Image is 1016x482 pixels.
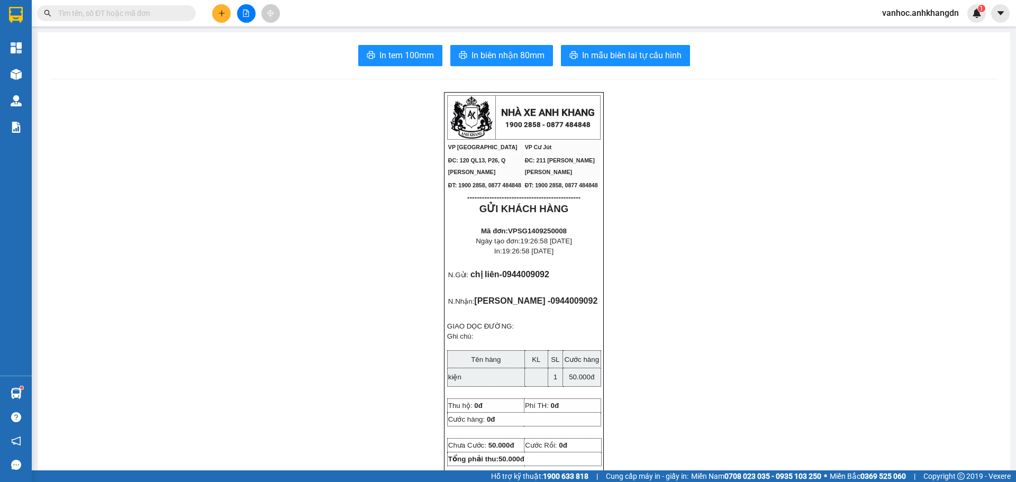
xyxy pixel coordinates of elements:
[991,4,1010,23] button: caret-down
[978,5,985,12] sup: 1
[58,7,183,19] input: Tìm tên, số ĐT hoặc mã đơn
[448,297,474,305] span: N.Nhận:
[505,121,591,129] strong: 1900 2858 - 0877 484848
[448,144,518,150] span: VP [GEOGRAPHIC_DATA]
[448,455,524,463] strong: Tổng phải thu:
[11,42,22,53] img: dashboard-icon
[532,356,540,363] span: KL
[448,271,468,279] span: N.Gửi:
[914,470,915,482] span: |
[448,415,485,423] span: Cước hàng:
[459,51,467,61] span: printer
[582,49,682,62] span: In mẫu biên lai tự cấu hình
[487,415,495,423] span: 0đ
[569,373,594,381] span: 50.000đ
[9,7,23,23] img: logo-vxr
[996,8,1005,18] span: caret-down
[469,470,509,477] span: Người gửi hàng
[212,4,231,23] button: plus
[11,388,22,399] img: warehouse-icon
[979,5,983,12] span: 1
[724,472,821,480] strong: 0708 023 035 - 0935 103 250
[367,51,375,61] span: printer
[218,10,225,17] span: plus
[525,182,598,188] span: ĐT: 1900 2858, 0877 484848
[508,227,567,235] span: VPSG1409250008
[261,4,280,23] button: aim
[546,470,584,477] span: NV tạo đơn
[561,45,690,66] button: printerIn mẫu biên lai tự cấu hình
[559,441,567,449] span: 0đ
[501,107,595,119] strong: NHÀ XE ANH KHANG
[447,322,514,330] span: GIAO DỌC ĐƯỜNG:
[860,472,906,480] strong: 0369 525 060
[498,455,524,463] span: 50.000đ
[470,270,500,279] span: chị liên
[450,96,493,139] img: logo
[448,441,514,449] span: Chưa Cước:
[11,412,21,422] span: question-circle
[44,10,51,17] span: search
[448,402,473,410] span: Thu hộ:
[691,470,821,482] span: Miền Nam
[11,69,22,80] img: warehouse-icon
[358,45,442,66] button: printerIn tem 100mm
[467,193,580,202] span: ----------------------------------------------
[476,237,572,245] span: Ngày tạo đơn:
[11,436,21,446] span: notification
[972,8,982,18] img: icon-new-feature
[550,296,597,305] span: 0944009092
[379,49,434,62] span: In tem 100mm
[237,4,256,23] button: file-add
[491,470,588,482] span: Hỗ trợ kỹ thuật:
[551,356,559,363] span: SL
[242,10,250,17] span: file-add
[957,472,965,480] span: copyright
[494,247,554,255] span: In:
[520,237,572,245] span: 19:26:58 [DATE]
[596,470,598,482] span: |
[471,356,501,363] span: Tên hàng
[11,122,22,133] img: solution-icon
[525,144,552,150] span: VP Cư Jút
[448,157,505,175] span: ĐC: 120 QL13, P26, Q [PERSON_NAME]
[525,157,595,175] span: ĐC: 211 [PERSON_NAME] [PERSON_NAME]
[824,474,827,478] span: ⚪️
[500,270,549,279] span: -
[830,470,906,482] span: Miền Bắc
[450,45,553,66] button: printerIn biên nhận 80mm
[543,472,588,480] strong: 1900 633 818
[479,203,568,214] strong: GỬI KHÁCH HÀNG
[267,10,274,17] span: aim
[569,51,578,61] span: printer
[448,373,461,381] span: kiện
[11,460,21,470] span: message
[551,402,559,410] span: 0đ
[471,49,545,62] span: In biên nhận 80mm
[11,95,22,106] img: warehouse-icon
[502,247,554,255] span: 19:26:58 [DATE]
[874,6,967,20] span: vanhoc.anhkhangdn
[554,373,557,381] span: 1
[525,402,549,410] span: Phí TH:
[564,356,599,363] span: Cước hàng
[474,402,483,410] span: 0đ
[488,441,514,449] span: 50.000đ
[525,441,567,449] span: Cước Rồi:
[474,296,597,305] span: [PERSON_NAME] -
[447,332,474,340] span: Ghi chú:
[448,182,521,188] span: ĐT: 1900 2858, 0877 484848
[481,227,567,235] strong: Mã đơn:
[20,386,23,389] sup: 1
[502,270,549,279] span: 0944009092
[606,470,688,482] span: Cung cấp máy in - giấy in:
